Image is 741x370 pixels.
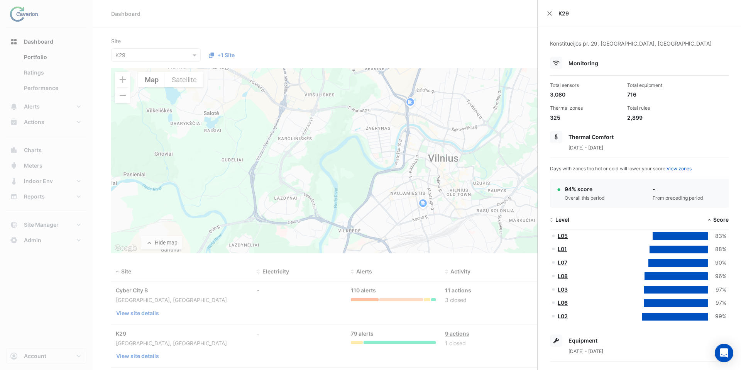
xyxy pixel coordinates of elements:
[708,232,726,241] div: 83%
[550,105,621,112] div: Thermal zones
[550,114,621,122] div: 325
[565,195,605,202] div: Overall this period
[708,272,726,281] div: 96%
[627,90,698,98] div: 716
[558,313,568,319] a: L02
[558,299,568,306] a: L06
[558,9,732,17] span: K29
[708,285,726,294] div: 97%
[627,105,698,112] div: Total rules
[555,216,569,223] span: Level
[627,114,698,122] div: 2,899
[558,259,567,266] a: L07
[550,39,729,57] div: Konstitucijos pr. 29, [GEOGRAPHIC_DATA], [GEOGRAPHIC_DATA]
[708,299,726,307] div: 97%
[667,166,692,171] a: View zones
[708,312,726,321] div: 99%
[550,90,621,98] div: 3,080
[568,60,598,66] span: Monitoring
[547,11,552,16] button: Close
[568,348,603,354] span: [DATE] - [DATE]
[708,245,726,254] div: 88%
[550,166,692,171] span: Days with zones too hot or cold will lower your score.
[708,258,726,267] div: 90%
[565,185,605,193] div: 94% score
[568,134,614,140] span: Thermal Comfort
[568,337,597,344] span: Equipment
[558,233,568,239] a: L05
[713,216,729,223] span: Score
[558,286,568,293] a: L03
[558,273,568,279] a: L08
[627,82,698,89] div: Total equipment
[653,195,703,202] div: From preceding period
[568,145,603,151] span: [DATE] - [DATE]
[558,246,567,252] a: L01
[550,82,621,89] div: Total sensors
[653,185,703,193] div: -
[715,344,733,362] div: Open Intercom Messenger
